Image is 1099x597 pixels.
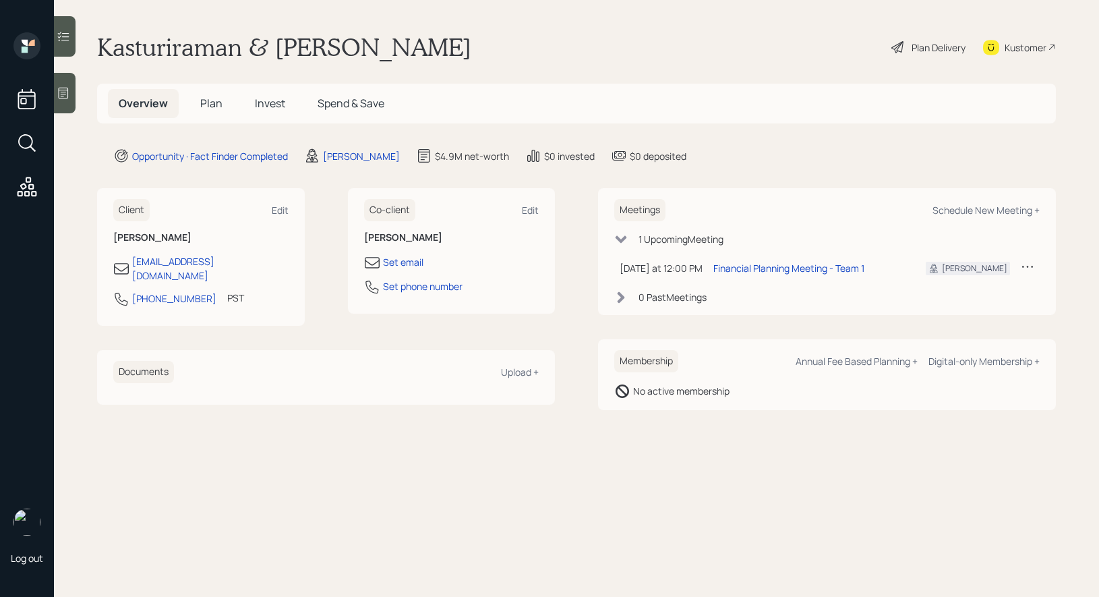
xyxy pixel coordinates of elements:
div: Annual Fee Based Planning + [796,355,918,368]
div: Kustomer [1005,40,1046,55]
div: [PERSON_NAME] [323,149,400,163]
div: [PHONE_NUMBER] [132,291,216,306]
h6: Co-client [364,199,415,221]
h6: Client [113,199,150,221]
div: No active membership [633,384,730,398]
h6: Membership [614,350,678,372]
div: PST [227,291,244,305]
div: Opportunity · Fact Finder Completed [132,149,288,163]
div: $0 invested [544,149,595,163]
div: 1 Upcoming Meeting [638,232,723,246]
div: [EMAIL_ADDRESS][DOMAIN_NAME] [132,254,289,283]
div: Digital-only Membership + [928,355,1040,368]
div: Upload + [501,366,539,378]
div: 0 Past Meeting s [638,290,707,304]
span: Spend & Save [318,96,384,111]
div: $4.9M net-worth [435,149,509,163]
div: Set phone number [383,279,463,293]
div: Edit [272,204,289,217]
div: Log out [11,552,43,565]
h6: [PERSON_NAME] [364,232,539,244]
h6: Meetings [614,199,665,221]
span: Invest [255,96,285,111]
span: Plan [200,96,222,111]
div: [DATE] at 12:00 PM [620,261,703,275]
div: Set email [383,255,423,269]
h1: Kasturiraman & [PERSON_NAME] [97,32,471,62]
div: Financial Planning Meeting - Team 1 [713,261,864,275]
img: treva-nostdahl-headshot.png [13,509,40,536]
div: [PERSON_NAME] [942,262,1007,275]
h6: [PERSON_NAME] [113,232,289,244]
span: Overview [119,96,168,111]
div: Edit [522,204,539,217]
div: Plan Delivery [912,40,966,55]
h6: Documents [113,361,174,383]
div: $0 deposited [630,149,686,163]
div: Schedule New Meeting + [932,204,1040,217]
